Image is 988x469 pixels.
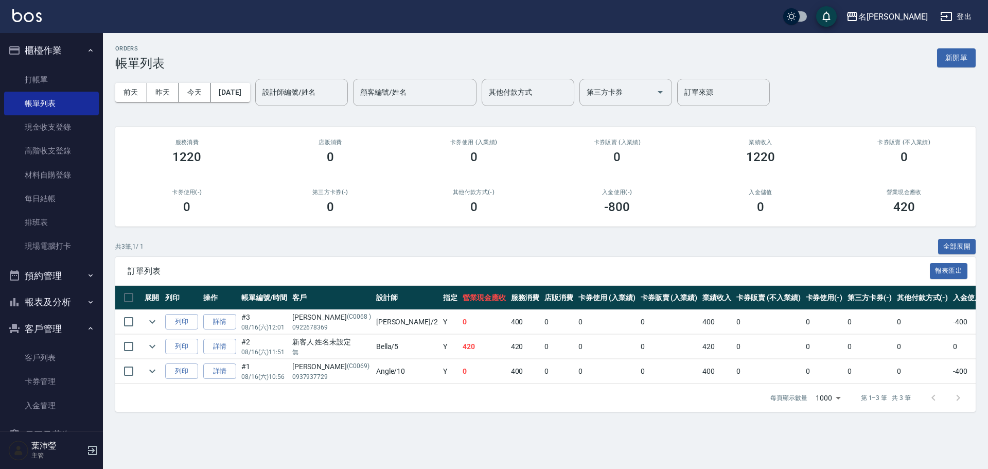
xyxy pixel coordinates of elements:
a: 詳情 [203,314,236,330]
h2: 卡券販賣 (入業績) [558,139,677,146]
a: 新開單 [937,53,976,62]
button: 前天 [115,83,147,102]
td: Y [440,335,460,359]
td: 0 [542,335,576,359]
h2: ORDERS [115,45,165,52]
button: save [816,6,837,27]
button: 報表匯出 [930,263,968,279]
button: 預約管理 [4,263,99,289]
th: 操作 [201,286,239,310]
td: 0 [894,335,951,359]
td: 0 [845,310,894,334]
button: 全部展開 [938,239,976,255]
button: [DATE] [210,83,250,102]
td: 0 [803,359,845,384]
th: 設計師 [374,286,440,310]
button: expand row [145,314,160,329]
button: 登出 [936,7,976,26]
th: 其他付款方式(-) [894,286,951,310]
h3: 0 [613,150,621,164]
a: 卡券管理 [4,370,99,393]
button: 報表及分析 [4,289,99,316]
th: 業績收入 [700,286,734,310]
td: #2 [239,335,290,359]
button: 今天 [179,83,211,102]
p: 共 3 筆, 1 / 1 [115,242,144,251]
td: 400 [700,310,734,334]
td: Bella /5 [374,335,440,359]
h3: 0 [901,150,908,164]
a: 現金收支登錄 [4,115,99,139]
td: 0 [845,359,894,384]
p: 08/16 (六) 12:01 [241,323,287,332]
button: 昨天 [147,83,179,102]
td: #3 [239,310,290,334]
td: 0 [576,359,638,384]
td: 0 [460,310,508,334]
button: expand row [145,363,160,379]
td: 420 [700,335,734,359]
p: 主管 [31,451,84,460]
h3: 0 [470,150,478,164]
th: 店販消費 [542,286,576,310]
a: 高階收支登錄 [4,139,99,163]
h3: 0 [757,200,764,214]
h3: 1220 [172,150,201,164]
td: 400 [508,359,542,384]
a: 詳情 [203,339,236,355]
a: 現場電腦打卡 [4,234,99,258]
button: Open [652,84,668,100]
a: 排班表 [4,211,99,234]
h3: 0 [470,200,478,214]
div: 新客人 姓名未設定 [292,337,371,348]
p: 0922678369 [292,323,371,332]
button: expand row [145,339,160,354]
td: 0 [894,359,951,384]
td: 0 [542,310,576,334]
th: 客戶 [290,286,374,310]
td: 0 [734,310,803,334]
td: 0 [803,310,845,334]
a: 帳單列表 [4,92,99,115]
td: 0 [638,310,700,334]
button: 員工及薪資 [4,422,99,448]
th: 卡券販賣 (不入業績) [734,286,803,310]
h3: 1220 [746,150,775,164]
td: 0 [734,359,803,384]
td: 0 [460,359,508,384]
p: 08/16 (六) 10:56 [241,372,287,381]
td: 0 [576,310,638,334]
td: Angle /10 [374,359,440,384]
a: 客戶列表 [4,346,99,370]
h3: 帳單列表 [115,56,165,71]
h2: 其他付款方式(-) [414,189,533,196]
td: 420 [460,335,508,359]
th: 營業現金應收 [460,286,508,310]
button: 列印 [165,363,198,379]
h2: 入金使用(-) [558,189,677,196]
button: 列印 [165,314,198,330]
button: 列印 [165,339,198,355]
th: 展開 [142,286,163,310]
img: Logo [12,9,42,22]
td: 0 [542,359,576,384]
p: 每頁顯示數量 [770,393,807,403]
p: (C0068 ) [347,312,371,323]
button: 櫃檯作業 [4,37,99,64]
h3: 服務消費 [128,139,246,146]
p: 無 [292,348,371,357]
td: 0 [803,335,845,359]
h3: 0 [327,200,334,214]
a: 材料自購登錄 [4,163,99,187]
td: 400 [508,310,542,334]
th: 第三方卡券(-) [845,286,894,310]
p: 第 1–3 筆 共 3 筆 [861,393,911,403]
td: Y [440,359,460,384]
a: 入金管理 [4,394,99,418]
td: 0 [638,335,700,359]
th: 卡券販賣 (入業績) [638,286,700,310]
a: 詳情 [203,363,236,379]
div: 名[PERSON_NAME] [858,10,928,23]
div: [PERSON_NAME] [292,361,371,372]
td: [PERSON_NAME] /2 [374,310,440,334]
